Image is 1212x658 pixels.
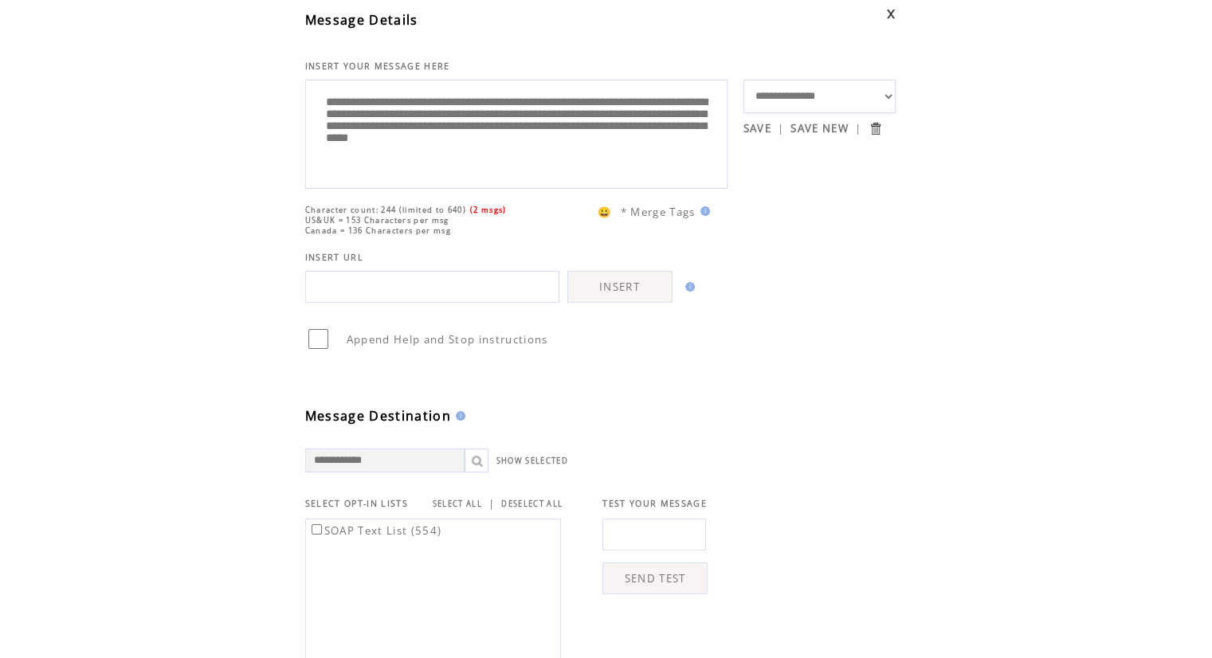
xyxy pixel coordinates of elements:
a: DESELECT ALL [501,499,563,509]
span: SELECT OPT-IN LISTS [305,498,408,509]
span: TEST YOUR MESSAGE [602,498,707,509]
input: Submit [868,121,883,136]
span: INSERT YOUR MESSAGE HERE [305,61,450,72]
a: SEND TEST [602,562,708,594]
img: help.gif [451,411,465,421]
img: help.gif [681,282,695,292]
span: Message Details [305,11,418,29]
label: SOAP Text List (554) [308,523,442,538]
span: Canada = 136 Characters per msg [305,225,451,236]
span: (2 msgs) [470,205,507,215]
a: INSERT [567,271,673,303]
a: SAVE NEW [790,121,849,135]
span: | [855,121,861,135]
span: Character count: 244 (limited to 640) [305,205,466,215]
span: Append Help and Stop instructions [347,332,548,347]
span: | [488,496,495,511]
span: US&UK = 153 Characters per msg [305,215,449,225]
span: 😀 [598,205,612,219]
a: SAVE [743,121,771,135]
img: help.gif [696,206,710,216]
input: SOAP Text List (554) [312,524,322,535]
span: Message Destination [305,407,451,425]
span: * Merge Tags [621,205,696,219]
a: SHOW SELECTED [496,456,568,466]
span: INSERT URL [305,252,363,263]
a: SELECT ALL [433,499,482,509]
span: | [778,121,784,135]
